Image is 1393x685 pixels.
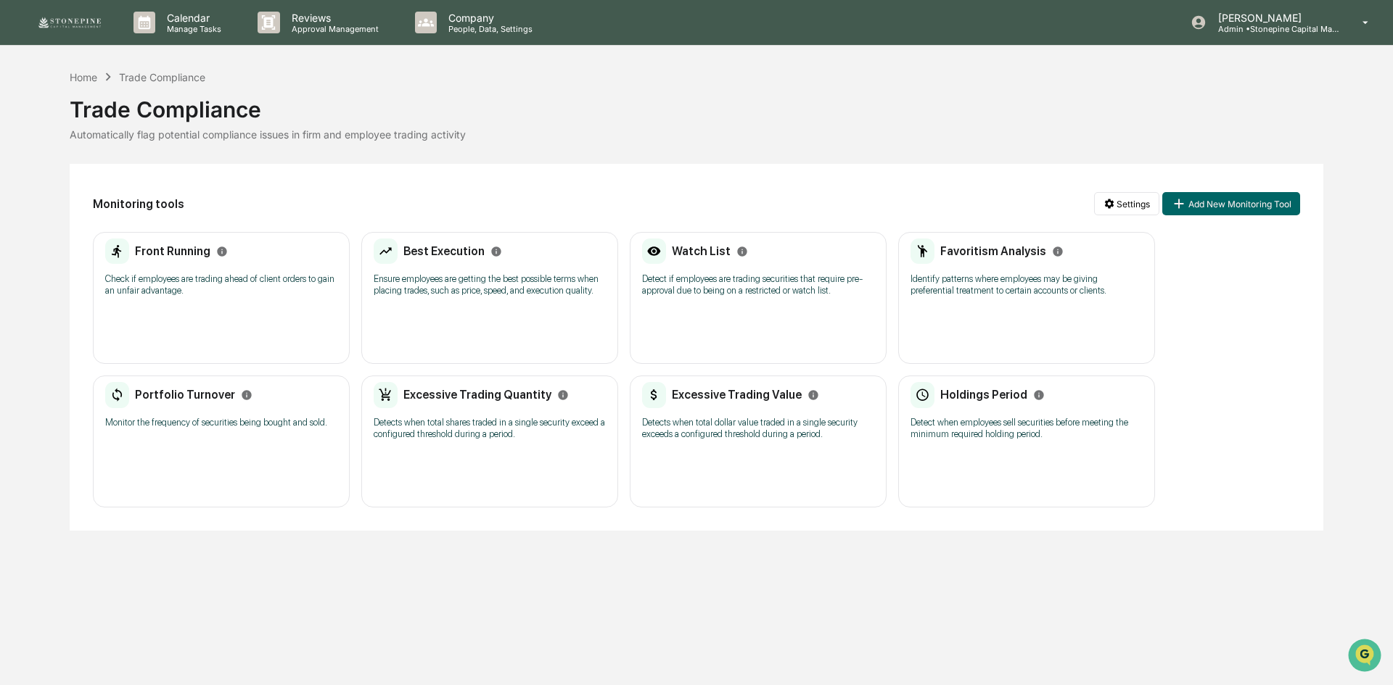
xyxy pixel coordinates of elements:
button: Add New Monitoring Tool [1162,192,1300,215]
a: 🗄️Attestations [99,291,186,317]
div: We're available if you need us! [65,125,200,137]
img: 1746055101610-c473b297-6a78-478c-a979-82029cc54cd1 [15,111,41,137]
h2: Watch List [672,244,731,258]
p: Identify patterns where employees may be giving preferential treatment to certain accounts or cli... [911,273,1143,296]
p: Ensure employees are getting the best possible terms when placing trades, such as price, speed, a... [374,273,606,296]
button: Settings [1094,192,1159,215]
div: 🗄️ [105,298,117,310]
span: [PERSON_NAME] [45,197,118,209]
p: Detects when total dollar value traded in a single security exceeds a configured threshold during... [642,417,874,440]
img: logo [35,15,104,30]
p: Monitor the frequency of securities being bought and sold. [105,417,337,428]
a: 🖐️Preclearance [9,291,99,317]
div: Past conversations [15,161,97,173]
span: [DATE] [128,236,158,248]
h2: Excessive Trading Quantity [403,388,551,402]
div: 🔎 [15,325,26,337]
svg: Info [490,246,502,257]
svg: Info [808,389,819,401]
p: Calendar [155,12,229,24]
div: Trade Compliance [70,85,1323,123]
p: Detect when employees sell securities before meeting the minimum required holding period. [911,417,1143,440]
button: Start new chat [247,115,264,133]
p: Manage Tasks [155,24,229,34]
p: Reviews [280,12,386,24]
p: Detect if employees are trading securities that require pre-approval due to being on a restricted... [642,273,874,296]
p: Company [437,12,540,24]
h2: Front Running [135,244,210,258]
svg: Info [1052,246,1064,257]
span: [PERSON_NAME] [45,236,118,248]
a: 🔎Data Lookup [9,318,97,344]
a: Powered byPylon [102,359,176,370]
h2: Excessive Trading Value [672,388,802,402]
img: 1746055101610-c473b297-6a78-478c-a979-82029cc54cd1 [29,237,41,249]
h2: Favoritism Analysis [940,244,1046,258]
span: Data Lookup [29,324,91,339]
h2: Monitoring tools [93,197,184,211]
span: Attestations [120,296,180,311]
p: Check if employees are trading ahead of client orders to gain an unfair advantage. [105,273,337,296]
span: Preclearance [29,296,94,311]
h2: Portfolio Turnover [135,388,235,402]
p: Admin • Stonepine Capital Management [1207,24,1341,34]
img: 4531339965365_218c74b014194aa58b9b_72.jpg [30,111,57,137]
svg: Info [1033,389,1045,401]
p: Detects when total shares traded in a single security exceed a configured threshold during a period. [374,417,606,440]
span: [DATE] [128,197,158,209]
iframe: Open customer support [1347,637,1386,676]
div: Trade Compliance [119,71,205,83]
img: 1746055101610-c473b297-6a78-478c-a979-82029cc54cd1 [29,198,41,209]
h2: Best Execution [403,244,485,258]
div: Home [70,71,97,83]
svg: Info [241,389,252,401]
div: Automatically flag potential compliance issues in firm and employee trading activity [70,128,1323,141]
div: 🖐️ [15,298,26,310]
span: • [120,197,126,209]
svg: Info [216,246,228,257]
button: See all [225,158,264,175]
div: Start new chat [65,111,238,125]
img: Jack Rasmussen [15,223,38,246]
img: Dave Feldman [15,183,38,207]
p: [PERSON_NAME] [1207,12,1341,24]
svg: Info [557,389,569,401]
p: How can we help? [15,30,264,54]
span: Pylon [144,360,176,370]
p: People, Data, Settings [437,24,540,34]
svg: Info [736,246,748,257]
span: • [120,236,126,248]
h2: Holdings Period [940,388,1027,402]
p: Approval Management [280,24,386,34]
